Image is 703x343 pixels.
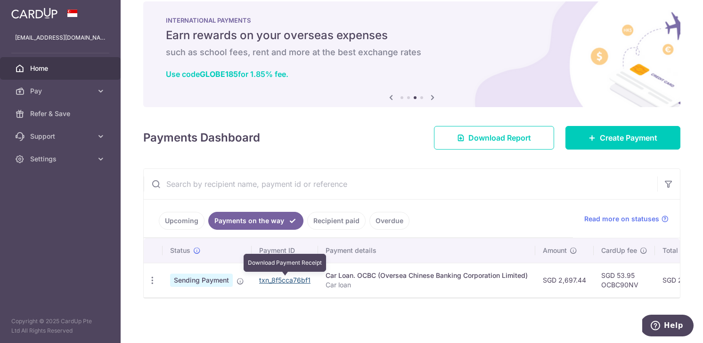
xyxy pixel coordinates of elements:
a: Upcoming [159,212,204,230]
p: [EMAIL_ADDRESS][DOMAIN_NAME] [15,33,106,42]
h6: such as school fees, rent and more at the best exchange rates [166,47,658,58]
td: SGD 53.95 OCBC90NV [594,263,655,297]
span: CardUp fee [601,246,637,255]
h5: Earn rewards on your overseas expenses [166,28,658,43]
img: International Payment Banner [143,1,680,107]
a: Recipient paid [307,212,366,230]
span: Total amt. [662,246,694,255]
span: Status [170,246,190,255]
a: Read more on statuses [584,214,669,224]
iframe: Opens a widget where you can find more information [642,315,694,338]
div: Download Payment Receipt [244,254,326,272]
div: Car Loan. OCBC (Oversea Chinese Banking Corporation Limited) [326,271,528,280]
span: Refer & Save [30,109,92,118]
input: Search by recipient name, payment id or reference [144,169,657,199]
a: Create Payment [565,126,680,150]
span: Support [30,132,92,141]
span: Home [30,64,92,73]
span: Amount [543,246,567,255]
a: Overdue [369,212,409,230]
th: Payment details [318,238,535,263]
a: Use codeGLOBE185for 1.85% fee. [166,69,288,79]
img: CardUp [11,8,57,19]
p: Car loan [326,280,528,290]
span: Create Payment [600,132,657,143]
h4: Payments Dashboard [143,129,260,146]
a: Download Report [434,126,554,150]
b: GLOBE185 [200,69,238,79]
a: Payments on the way [208,212,303,230]
td: SGD 2,697.44 [535,263,594,297]
a: txn_8f5cca76bf1 [259,276,311,284]
span: Settings [30,154,92,164]
p: INTERNATIONAL PAYMENTS [166,17,658,24]
span: Pay [30,86,92,96]
span: Download Report [468,132,531,143]
span: Sending Payment [170,274,233,287]
span: Read more on statuses [584,214,659,224]
th: Payment ID [252,238,318,263]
